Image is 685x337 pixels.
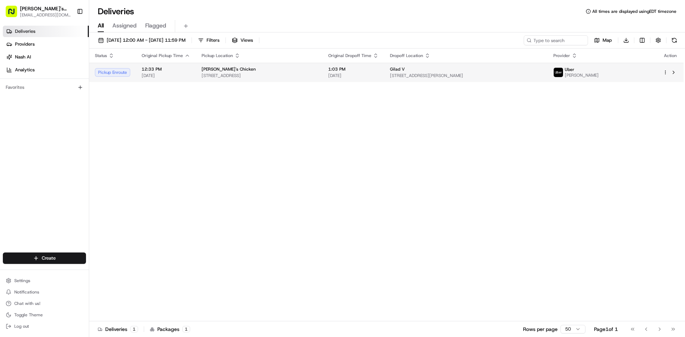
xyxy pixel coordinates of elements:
[24,75,90,81] div: We're available if you need us!
[3,321,86,331] button: Log out
[523,326,558,333] p: Rows per page
[3,51,89,63] a: Nash AI
[150,326,190,333] div: Packages
[565,67,574,72] span: Uber
[60,104,66,110] div: 💻
[3,64,89,76] a: Analytics
[603,37,612,44] span: Map
[14,278,30,284] span: Settings
[14,103,55,111] span: Knowledge Base
[14,323,29,329] span: Log out
[328,73,379,78] span: [DATE]
[98,6,134,17] h1: Deliveries
[3,298,86,308] button: Chat with us!
[121,70,130,79] button: Start new chat
[182,326,190,332] div: 1
[98,326,138,333] div: Deliveries
[7,68,20,81] img: 1736555255976-a54dd68f-1ca7-489b-9aae-adbdc363a1c4
[207,37,219,44] span: Filters
[594,326,618,333] div: Page 1 of 1
[15,67,35,73] span: Analytics
[112,21,137,30] span: Assigned
[107,37,186,44] span: [DATE] 12:00 AM - [DATE] 11:59 PM
[14,312,43,318] span: Toggle Theme
[3,3,74,20] button: [PERSON_NAME]'s Chicken[EMAIL_ADDRESS][DOMAIN_NAME]
[554,68,563,77] img: uber-new-logo.jpeg
[553,53,570,58] span: Provider
[240,37,253,44] span: Views
[390,73,542,78] span: [STREET_ADDRESS][PERSON_NAME]
[202,66,256,72] span: [PERSON_NAME]'s Chicken
[42,255,56,261] span: Create
[3,276,86,286] button: Settings
[3,26,89,37] a: Deliveries
[7,29,130,40] p: Welcome 👋
[14,289,39,295] span: Notifications
[95,35,189,45] button: [DATE] 12:00 AM - [DATE] 11:59 PM
[19,46,118,53] input: Clear
[50,121,86,126] a: Powered byPylon
[3,252,86,264] button: Create
[3,310,86,320] button: Toggle Theme
[195,35,223,45] button: Filters
[4,101,57,113] a: 📗Knowledge Base
[7,104,13,110] div: 📗
[669,35,679,45] button: Refresh
[71,121,86,126] span: Pylon
[229,35,256,45] button: Views
[15,28,35,35] span: Deliveries
[98,21,104,30] span: All
[591,35,615,45] button: Map
[20,12,71,18] button: [EMAIL_ADDRESS][DOMAIN_NAME]
[145,21,166,30] span: Flagged
[95,53,107,58] span: Status
[202,53,233,58] span: Pickup Location
[14,301,40,306] span: Chat with us!
[390,53,423,58] span: Dropoff Location
[20,5,71,12] button: [PERSON_NAME]'s Chicken
[3,39,89,50] a: Providers
[390,66,405,72] span: Gilad V
[24,68,117,75] div: Start new chat
[57,101,117,113] a: 💻API Documentation
[142,53,183,58] span: Original Pickup Time
[142,66,190,72] span: 12:33 PM
[130,326,138,332] div: 1
[524,35,588,45] input: Type to search
[3,287,86,297] button: Notifications
[565,72,599,78] span: [PERSON_NAME]
[663,53,678,58] div: Action
[328,66,379,72] span: 1:03 PM
[202,73,317,78] span: [STREET_ADDRESS]
[142,73,190,78] span: [DATE]
[15,41,35,47] span: Providers
[3,82,86,93] div: Favorites
[7,7,21,21] img: Nash
[67,103,115,111] span: API Documentation
[592,9,676,14] span: All times are displayed using EDT timezone
[15,54,31,60] span: Nash AI
[328,53,371,58] span: Original Dropoff Time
